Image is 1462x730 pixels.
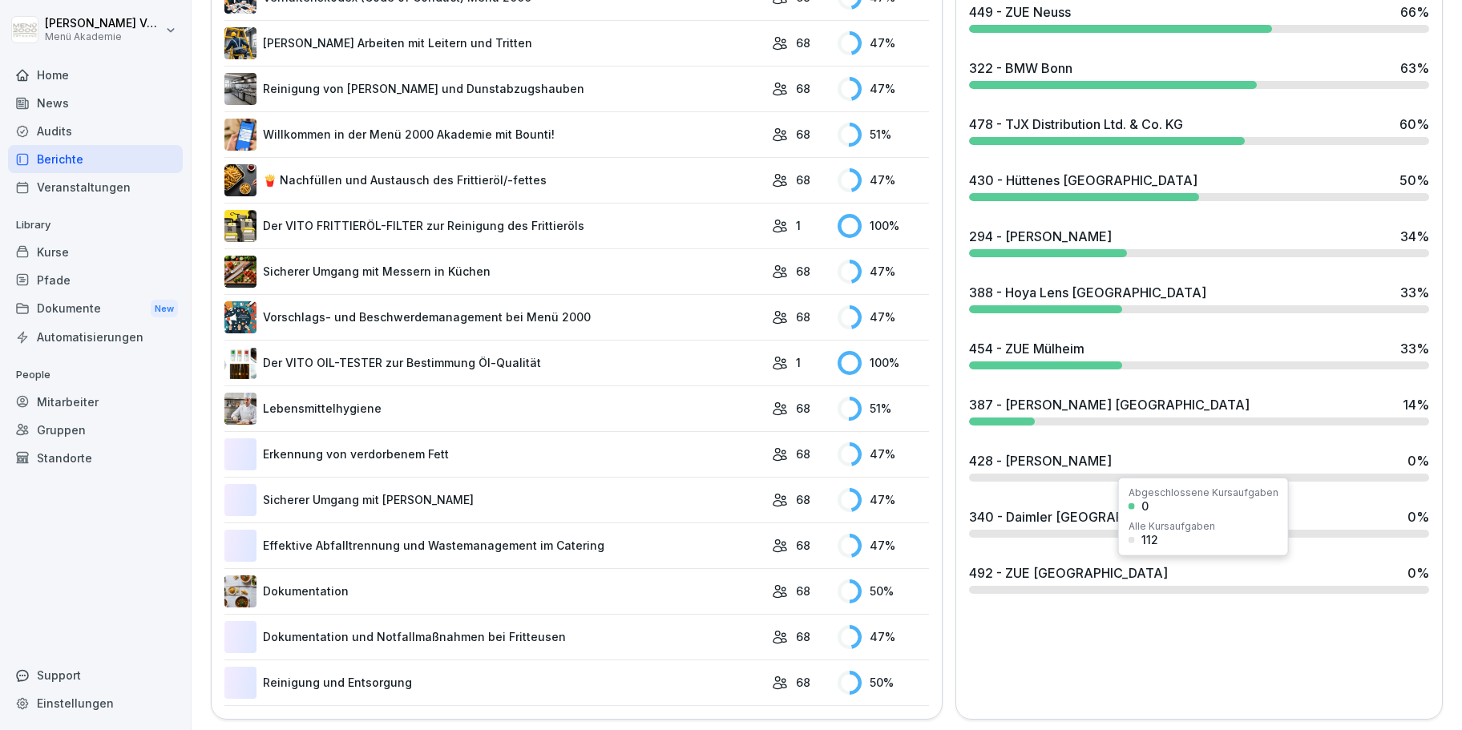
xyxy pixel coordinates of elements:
[796,126,810,143] p: 68
[224,301,256,333] img: m8bvy8z8kneahw7tpdkl7btm.png
[8,416,183,444] a: Gruppen
[796,491,810,508] p: 68
[1400,339,1429,358] div: 33 %
[1141,534,1158,546] div: 112
[224,164,256,196] img: cuv45xaybhkpnu38aw8lcrqq.png
[224,575,256,607] img: jg117puhp44y4en97z3zv7dk.png
[796,446,810,462] p: 68
[963,445,1436,488] a: 428 - [PERSON_NAME]0%
[963,108,1436,151] a: 478 - TJX Distribution Ltd. & Co. KG60%
[8,689,183,717] a: Einstellungen
[224,119,764,151] a: Willkommen in der Menü 2000 Akademie mit Bounti!
[8,661,183,689] div: Support
[8,212,183,238] p: Library
[969,507,1190,526] div: 340 - Daimler [GEOGRAPHIC_DATA]
[224,27,256,59] img: v7bxruicv7vvt4ltkcopmkzf.png
[8,388,183,416] div: Mitarbeiter
[151,300,178,318] div: New
[969,171,1197,190] div: 430 - Hüttenes [GEOGRAPHIC_DATA]
[224,347,256,379] img: up30sq4qohmlf9oyka1pt50j.png
[224,301,764,333] a: Vorschlags- und Beschwerdemanagement bei Menü 2000
[1399,115,1429,134] div: 60 %
[45,31,162,42] p: Menü Akademie
[8,266,183,294] a: Pfade
[1400,2,1429,22] div: 66 %
[224,73,764,105] a: Reinigung von [PERSON_NAME] und Dunstabzugshauben
[8,294,183,324] div: Dokumente
[224,393,764,425] a: Lebensmittelhygiene
[969,283,1206,302] div: 388 - Hoya Lens [GEOGRAPHIC_DATA]
[963,557,1436,600] a: 492 - ZUE [GEOGRAPHIC_DATA]0%
[45,17,162,30] p: [PERSON_NAME] Vonau
[969,563,1168,583] div: 492 - ZUE [GEOGRAPHIC_DATA]
[838,123,929,147] div: 51 %
[8,238,183,266] a: Kurse
[224,667,764,699] a: Reinigung und Entsorgung
[969,2,1071,22] div: 449 - ZUE Neuss
[8,89,183,117] a: News
[224,210,256,242] img: lxawnajjsce9vyoprlfqagnf.png
[963,276,1436,320] a: 388 - Hoya Lens [GEOGRAPHIC_DATA]33%
[796,217,801,234] p: 1
[1129,488,1278,498] div: Abgeschlossene Kursaufgaben
[1407,563,1429,583] div: 0 %
[1400,227,1429,246] div: 34 %
[796,628,810,645] p: 68
[838,351,929,375] div: 100 %
[963,220,1436,264] a: 294 - [PERSON_NAME]34%
[224,256,256,288] img: bnqppd732b90oy0z41dk6kj2.png
[963,501,1436,544] a: 340 - Daimler [GEOGRAPHIC_DATA]0%
[838,488,929,512] div: 47 %
[969,58,1072,78] div: 322 - BMW Bonn
[969,227,1112,246] div: 294 - [PERSON_NAME]
[796,263,810,280] p: 68
[969,451,1112,470] div: 428 - [PERSON_NAME]
[8,117,183,145] div: Audits
[838,397,929,421] div: 51 %
[224,575,764,607] a: Dokumentation
[796,171,810,188] p: 68
[1403,395,1429,414] div: 14 %
[8,323,183,351] div: Automatisierungen
[1407,451,1429,470] div: 0 %
[796,583,810,599] p: 68
[796,674,810,691] p: 68
[224,484,764,516] a: Sicherer Umgang mit [PERSON_NAME]
[963,333,1436,376] a: 454 - ZUE Mülheim33%
[838,671,929,695] div: 50 %
[838,77,929,101] div: 47 %
[796,80,810,97] p: 68
[8,173,183,201] a: Veranstaltungen
[969,339,1084,358] div: 454 - ZUE Mülheim
[224,530,764,562] a: Effektive Abfalltrennung und Wastemanagement im Catering
[1399,171,1429,190] div: 50 %
[969,115,1183,134] div: 478 - TJX Distribution Ltd. & Co. KG
[1407,507,1429,526] div: 0 %
[969,395,1250,414] div: 387 - [PERSON_NAME] [GEOGRAPHIC_DATA]
[838,625,929,649] div: 47 %
[224,210,764,242] a: Der VITO FRITTIERÖL-FILTER zur Reinigung des Frittieröls
[838,168,929,192] div: 47 %
[224,347,764,379] a: Der VITO OIL-TESTER zur Bestimmung Öl-Qualität
[1400,58,1429,78] div: 63 %
[963,52,1436,95] a: 322 - BMW Bonn63%
[8,145,183,173] a: Berichte
[224,438,764,470] a: Erkennung von verdorbenem Fett
[8,362,183,388] p: People
[224,393,256,425] img: jz0fz12u36edh1e04itkdbcq.png
[8,61,183,89] a: Home
[796,34,810,51] p: 68
[8,294,183,324] a: DokumenteNew
[838,534,929,558] div: 47 %
[838,260,929,284] div: 47 %
[1141,501,1149,512] div: 0
[838,579,929,603] div: 50 %
[963,164,1436,208] a: 430 - Hüttenes [GEOGRAPHIC_DATA]50%
[838,214,929,238] div: 100 %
